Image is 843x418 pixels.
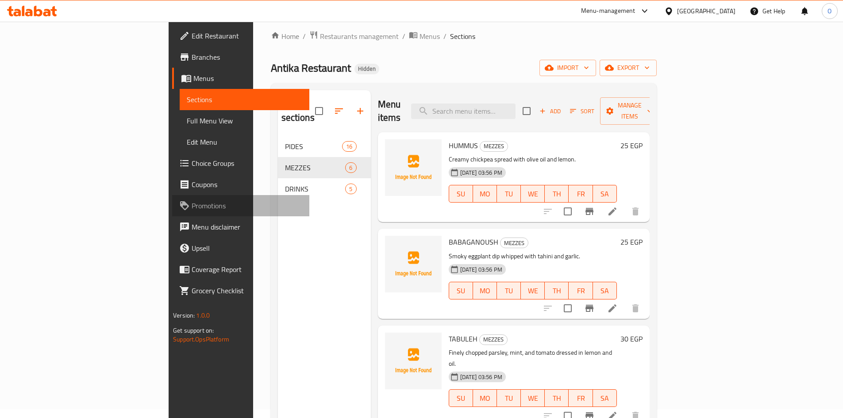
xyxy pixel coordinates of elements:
button: Sort [568,104,597,118]
span: Add [538,106,562,116]
button: SA [593,185,617,203]
button: MO [473,389,497,407]
span: Select all sections [310,102,328,120]
button: TH [545,185,569,203]
div: PIDES16 [278,136,371,157]
a: Branches [172,46,309,68]
span: PIDES [285,141,343,152]
span: SA [597,284,613,297]
span: Manage items [607,100,652,122]
span: Coupons [192,179,302,190]
a: Sections [180,89,309,110]
a: Menus [409,31,440,42]
button: TH [545,389,569,407]
span: Sort [570,106,594,116]
span: Menu disclaimer [192,222,302,232]
span: MEZZES [480,334,507,345]
span: Sort items [564,104,600,118]
span: Select to update [558,202,577,221]
a: Grocery Checklist [172,280,309,301]
button: SA [593,282,617,299]
span: Sections [187,94,302,105]
span: WE [524,188,541,200]
a: Coupons [172,174,309,195]
span: Edit Menu [187,137,302,147]
span: MO [477,188,493,200]
button: TU [497,282,521,299]
a: Menus [172,68,309,89]
span: BABAGANOUSH [449,235,498,249]
a: Full Menu View [180,110,309,131]
button: delete [625,201,646,222]
span: 6 [346,164,356,172]
button: Branch-specific-item [579,201,600,222]
span: Choice Groups [192,158,302,169]
p: Creamy chickpea spread with olive oil and lemon. [449,154,617,165]
span: Sections [450,31,475,42]
input: search [411,104,516,119]
span: Version: [173,310,195,321]
li: / [443,31,447,42]
button: Add [536,104,564,118]
span: Branches [192,52,302,62]
button: SU [449,185,473,203]
span: FR [572,188,589,200]
button: SU [449,389,473,407]
button: TU [497,185,521,203]
span: Select section [517,102,536,120]
button: MO [473,282,497,299]
span: SU [453,392,470,405]
span: import [547,62,589,73]
span: Antika Restaurant [271,58,351,78]
span: FR [572,392,589,405]
button: SA [593,389,617,407]
h6: 25 EGP [620,236,643,248]
span: [DATE] 03:56 PM [457,373,506,381]
span: MEZZES [285,162,346,173]
div: Menu-management [581,6,635,16]
span: TABULEH [449,332,477,345]
h2: Menu items [378,98,401,124]
button: WE [521,389,545,407]
span: Get support on: [173,325,214,336]
a: Edit menu item [607,303,618,314]
div: items [345,162,356,173]
span: HUMMUS [449,139,478,152]
button: TU [497,389,521,407]
span: MEZZES [480,141,508,151]
div: items [342,141,356,152]
span: Full Menu View [187,115,302,126]
span: TH [548,188,565,200]
button: MO [473,185,497,203]
span: Hidden [354,65,379,73]
button: Add section [350,100,371,122]
span: [DATE] 03:56 PM [457,265,506,274]
button: FR [569,282,593,299]
h6: 25 EGP [620,139,643,152]
button: import [539,60,596,76]
a: Edit menu item [607,206,618,217]
div: MEZZES [480,141,508,152]
img: HUMMUS [385,139,442,196]
span: SA [597,188,613,200]
span: Upsell [192,243,302,253]
span: 5 [346,185,356,193]
span: Promotions [192,200,302,211]
button: Branch-specific-item [579,298,600,319]
img: BABAGANOUSH [385,236,442,292]
a: Coverage Report [172,259,309,280]
span: MO [477,392,493,405]
a: Menu disclaimer [172,216,309,238]
span: O [828,6,831,16]
span: Menus [193,73,302,84]
button: Manage items [600,97,659,125]
span: TH [548,284,565,297]
span: SU [453,284,470,297]
span: DRINKS [285,184,346,194]
span: TU [500,188,517,200]
div: MEZZES6 [278,157,371,178]
span: MEZZES [500,238,528,248]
